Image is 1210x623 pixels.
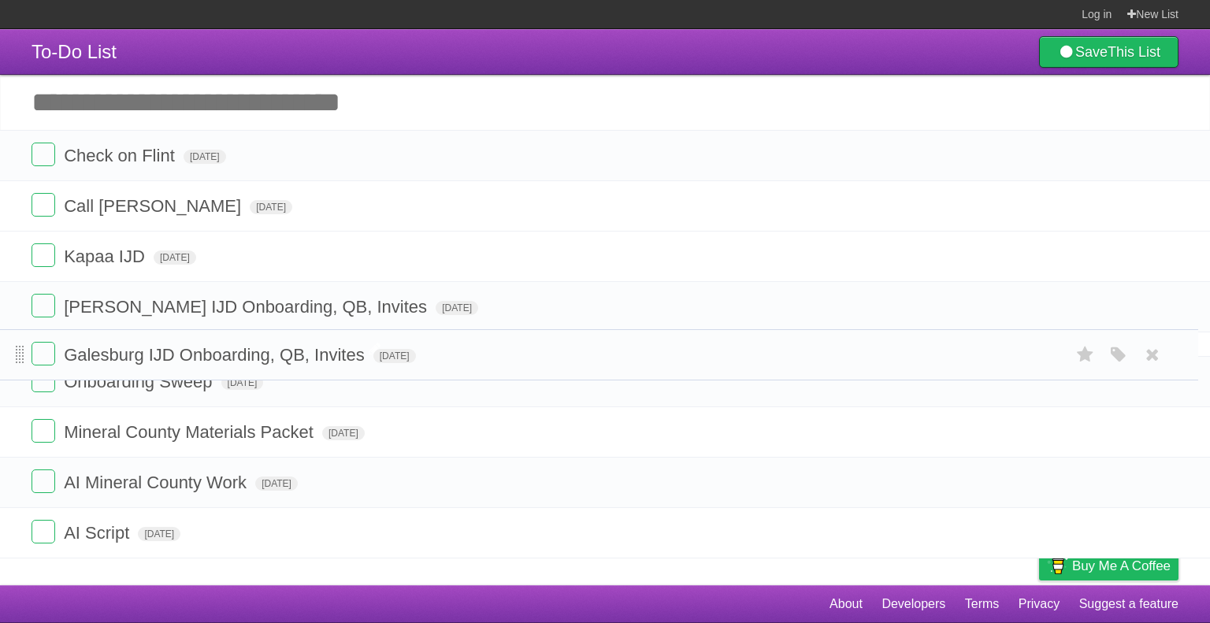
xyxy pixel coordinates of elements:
[138,527,180,541] span: [DATE]
[32,419,55,443] label: Done
[32,41,117,62] span: To-Do List
[255,477,298,491] span: [DATE]
[1108,44,1160,60] b: This List
[32,342,55,365] label: Done
[1039,36,1178,68] a: SaveThis List
[64,247,149,266] span: Kapaa IJD
[32,469,55,493] label: Done
[965,589,1000,619] a: Terms
[1039,551,1178,580] a: Buy me a coffee
[64,297,431,317] span: [PERSON_NAME] IJD Onboarding, QB, Invites
[250,200,292,214] span: [DATE]
[64,196,245,216] span: Call [PERSON_NAME]
[64,422,317,442] span: Mineral County Materials Packet
[64,146,179,165] span: Check on Flint
[1079,589,1178,619] a: Suggest a feature
[32,243,55,267] label: Done
[184,150,226,164] span: [DATE]
[64,473,251,492] span: AI Mineral County Work
[436,301,478,315] span: [DATE]
[32,520,55,543] label: Done
[64,523,133,543] span: AI Script
[1071,342,1101,368] label: Star task
[830,589,863,619] a: About
[154,250,196,265] span: [DATE]
[32,143,55,166] label: Done
[322,426,365,440] span: [DATE]
[1019,589,1060,619] a: Privacy
[1047,552,1068,579] img: Buy me a coffee
[373,349,416,363] span: [DATE]
[221,376,264,390] span: [DATE]
[32,193,55,217] label: Done
[882,589,945,619] a: Developers
[32,294,55,317] label: Done
[64,372,216,391] span: Onboarding Sweep
[1072,552,1171,580] span: Buy me a coffee
[64,345,369,365] span: Galesburg IJD Onboarding, QB, Invites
